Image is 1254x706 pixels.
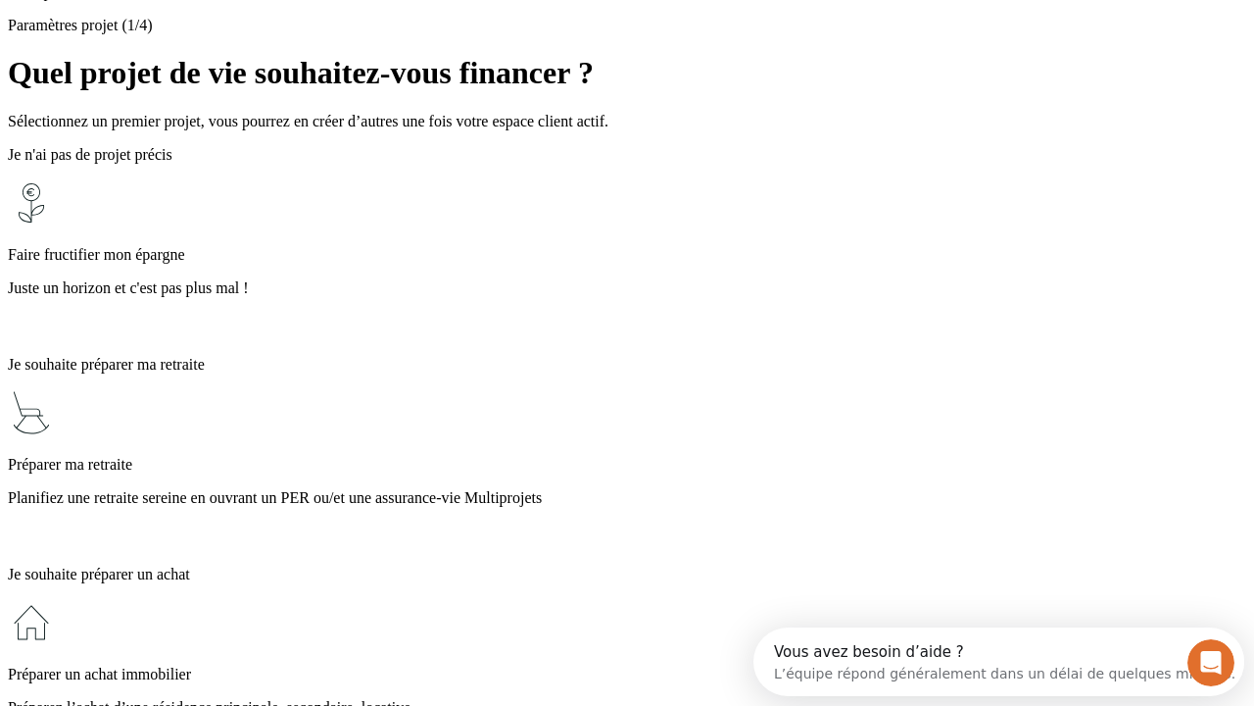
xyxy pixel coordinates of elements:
[8,246,1246,264] p: Faire fructifier mon épargne
[8,566,1246,583] p: Je souhaite préparer un achat
[8,666,1246,683] p: Préparer un achat immobilier
[8,55,1246,91] h1: Quel projet de vie souhaitez-vous financer ?
[8,8,540,62] div: Ouvrir le Messenger Intercom
[8,456,1246,474] p: Préparer ma retraite
[21,32,482,53] div: L’équipe répond généralement dans un délai de quelques minutes.
[8,17,1246,34] p: Paramètres projet (1/4)
[8,113,608,129] span: Sélectionnez un premier projet, vous pourrez en créer d’autres une fois votre espace client actif.
[8,489,1246,507] p: Planifiez une retraite sereine en ouvrant un PER ou/et une assurance-vie Multiprojets
[21,17,482,32] div: Vous avez besoin d’aide ?
[8,356,1246,374] p: Je souhaite préparer ma retraite
[8,146,1246,164] p: Je n'ai pas de projet précis
[1187,639,1234,686] iframe: Intercom live chat
[8,279,1246,297] p: Juste un horizon et c'est pas plus mal !
[753,628,1244,696] iframe: Intercom live chat discovery launcher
